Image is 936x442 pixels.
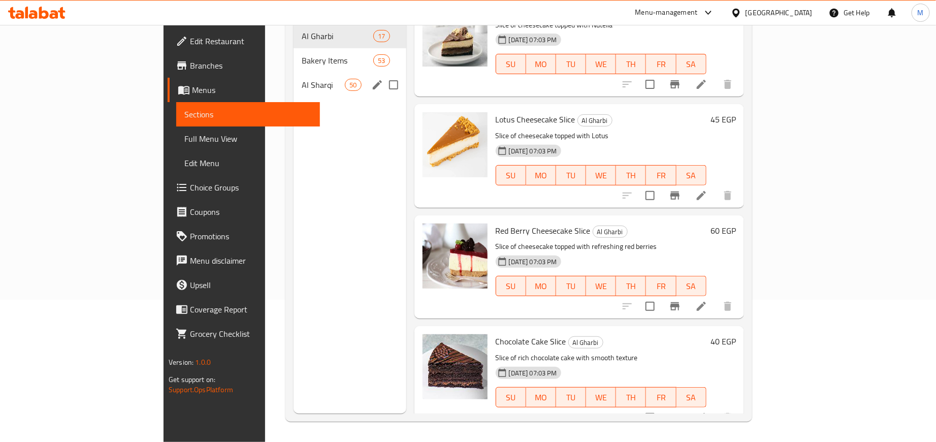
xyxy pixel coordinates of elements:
[176,102,320,127] a: Sections
[716,72,740,97] button: delete
[676,276,706,296] button: SA
[586,387,616,407] button: WE
[560,390,582,405] span: TU
[190,279,312,291] span: Upsell
[190,303,312,315] span: Coverage Report
[423,2,488,67] img: Nutella Cheesecake Slice
[294,73,406,97] div: Al Sharqi50edit
[716,294,740,319] button: delete
[168,297,320,322] a: Coverage Report
[530,390,552,405] span: MO
[294,48,406,73] div: Bakery Items53
[190,181,312,194] span: Choice Groups
[711,224,736,238] h6: 60 EGP
[176,127,320,151] a: Full Menu View
[590,279,612,294] span: WE
[168,78,320,102] a: Menus
[530,57,552,72] span: MO
[168,224,320,248] a: Promotions
[556,165,586,185] button: TU
[639,185,661,206] span: Select to update
[496,130,706,142] p: Slice of cheesecake topped with Lotus
[496,334,566,349] span: Chocolate Cake Slice
[663,294,687,319] button: Branch-specific-item
[681,57,702,72] span: SA
[681,279,702,294] span: SA
[746,7,813,18] div: [GEOGRAPHIC_DATA]
[695,412,707,424] a: Edit menu item
[496,352,706,364] p: Slice of rich chocolate cake with smooth texture
[681,168,702,183] span: SA
[302,79,345,91] span: Al Sharqi
[526,54,556,74] button: MO
[918,7,924,18] span: M
[695,78,707,90] a: Edit menu item
[639,407,661,428] span: Select to update
[526,276,556,296] button: MO
[505,146,561,156] span: [DATE] 07:03 PM
[650,390,672,405] span: FR
[345,79,361,91] div: items
[496,112,575,127] span: Lotus Cheesecake Slice
[560,279,582,294] span: TU
[500,57,522,72] span: SU
[496,276,526,296] button: SU
[505,35,561,45] span: [DATE] 07:03 PM
[496,19,706,31] p: Slice of cheesecake topped with Nutella
[168,322,320,346] a: Grocery Checklist
[496,165,526,185] button: SU
[168,53,320,78] a: Branches
[184,157,312,169] span: Edit Menu
[423,112,488,177] img: Lotus Cheesecake Slice
[577,114,612,127] div: Al Gharbi
[676,165,706,185] button: SA
[556,276,586,296] button: TU
[302,54,373,67] span: Bakery Items
[192,84,312,96] span: Menus
[646,387,676,407] button: FR
[169,356,193,369] span: Version:
[650,57,672,72] span: FR
[168,175,320,200] a: Choice Groups
[616,387,646,407] button: TH
[593,226,627,238] span: Al Gharbi
[496,240,706,253] p: Slice of cheesecake topped with refreshing red berries
[650,168,672,183] span: FR
[663,183,687,208] button: Branch-specific-item
[423,224,488,289] img: Red Berry Cheesecake Slice
[569,337,603,349] span: Al Gharbi
[646,165,676,185] button: FR
[586,276,616,296] button: WE
[646,276,676,296] button: FR
[176,151,320,175] a: Edit Menu
[578,115,612,127] span: Al Gharbi
[639,296,661,317] span: Select to update
[195,356,211,369] span: 1.0.0
[294,24,406,48] div: Al Gharbi17
[590,57,612,72] span: WE
[663,72,687,97] button: Branch-specific-item
[184,133,312,145] span: Full Menu View
[711,334,736,349] h6: 40 EGP
[593,226,628,238] div: Al Gharbi
[169,373,215,386] span: Get support on:
[586,54,616,74] button: WE
[650,279,672,294] span: FR
[374,31,389,41] span: 17
[590,390,612,405] span: WE
[168,273,320,297] a: Upsell
[302,30,373,42] span: Al Gharbi
[616,165,646,185] button: TH
[716,183,740,208] button: delete
[168,29,320,53] a: Edit Restaurant
[496,387,526,407] button: SU
[530,279,552,294] span: MO
[646,54,676,74] button: FR
[190,230,312,242] span: Promotions
[639,74,661,95] span: Select to update
[190,255,312,267] span: Menu disclaimer
[560,168,582,183] span: TU
[620,279,642,294] span: TH
[616,276,646,296] button: TH
[695,300,707,312] a: Edit menu item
